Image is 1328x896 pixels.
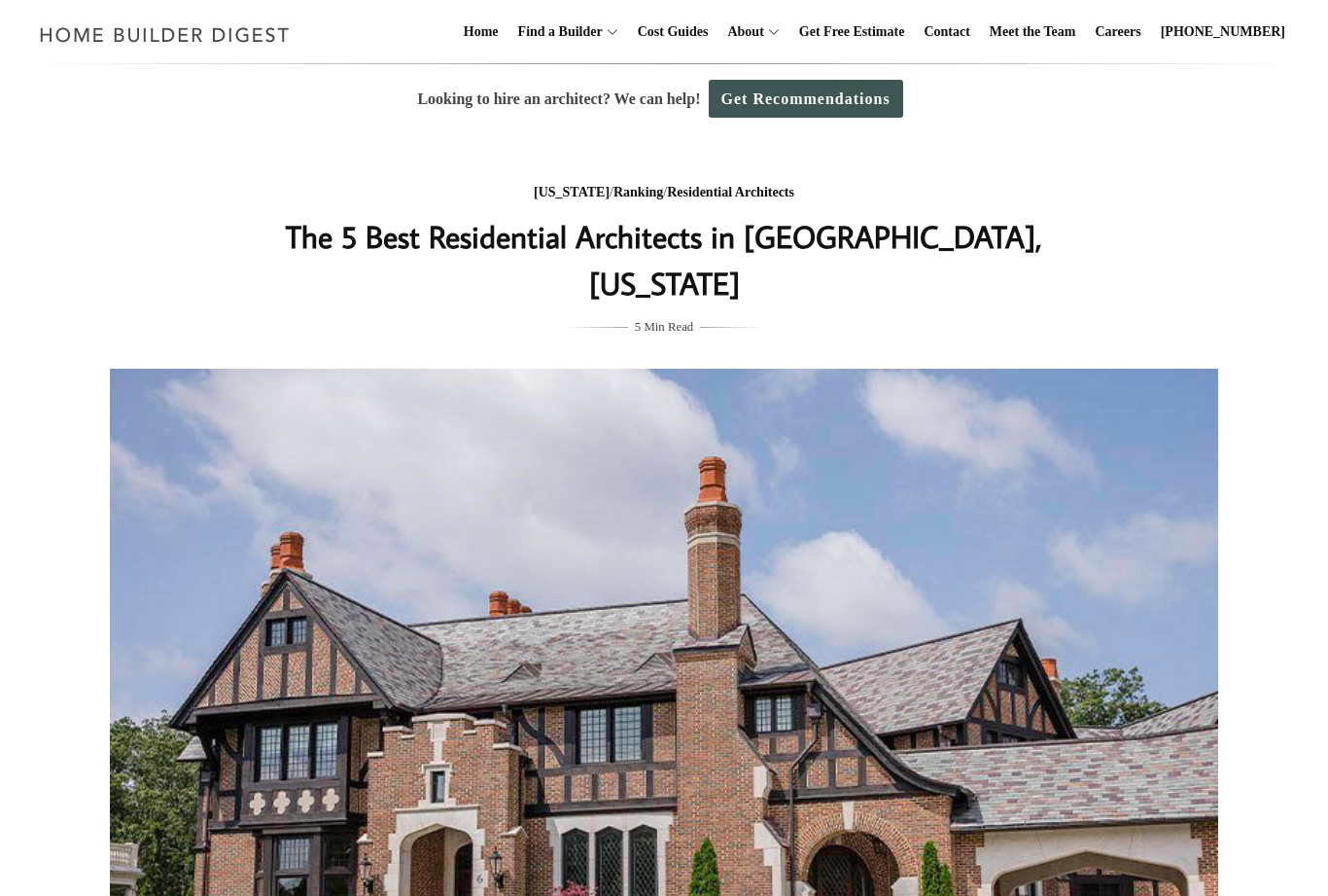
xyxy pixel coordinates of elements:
[31,16,298,54] img: Home Builder Digest
[510,1,603,63] a: Find a Builder
[630,1,716,63] a: Cost Guides
[534,185,610,199] a: [US_STATE]
[667,185,794,199] a: Residential Architects
[719,1,763,63] a: About
[916,1,977,63] a: Contact
[709,80,903,118] a: Get Recommendations
[1088,1,1149,63] a: Careers
[613,185,663,199] a: Ranking
[982,1,1084,63] a: Meet the Team
[276,181,1052,205] div: / /
[276,213,1052,306] h1: The 5 Best Residential Architects in [GEOGRAPHIC_DATA], [US_STATE]
[1153,1,1293,63] a: [PHONE_NUMBER]
[456,1,507,63] a: Home
[791,1,913,63] a: Get Free Estimate
[635,316,693,338] span: 5 Min Read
